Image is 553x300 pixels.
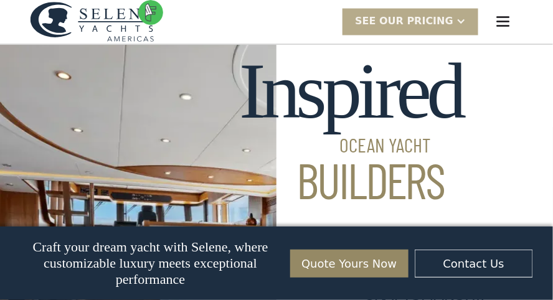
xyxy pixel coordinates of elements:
[343,9,478,35] div: SEE Our Pricing
[239,48,462,205] h2: Inspired
[355,14,453,29] div: SEE Our Pricing
[30,2,154,42] a: home
[20,239,281,288] p: Craft your dream yacht with Selene, where customizable luxury meets exceptional performance
[483,2,523,42] div: menu
[290,250,409,278] a: Quote Yours Now
[30,2,154,42] img: logo
[415,250,533,278] a: Contact Us
[239,135,462,155] span: Ocean Yacht
[239,155,462,205] span: Builders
